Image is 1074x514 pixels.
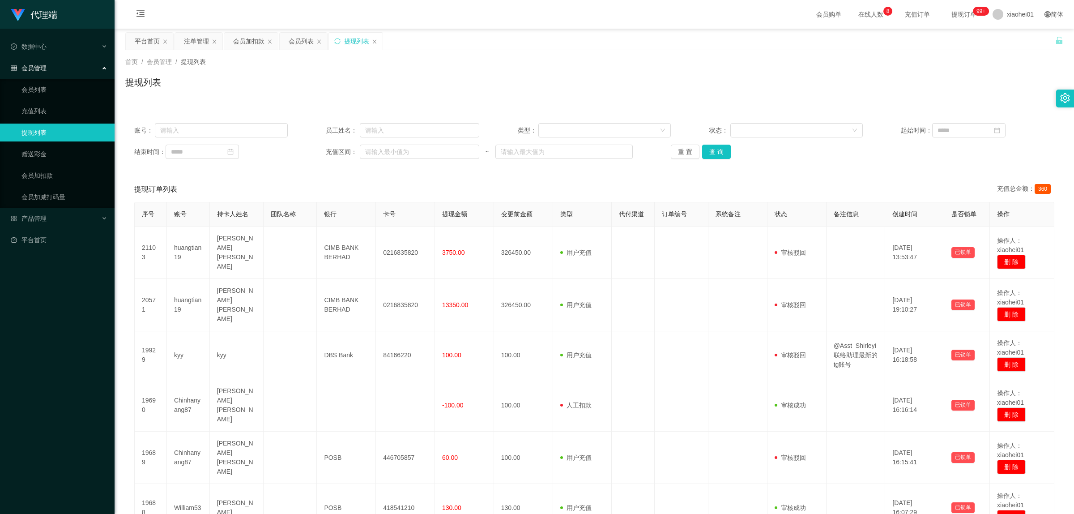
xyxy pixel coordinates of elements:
[125,0,156,29] i: 图标: menu-fold
[162,39,168,44] i: 图标: close
[360,123,479,137] input: 请输入
[494,432,553,484] td: 100.00
[560,454,592,461] span: 用户充值
[442,301,468,308] span: 13350.00
[885,227,944,279] td: [DATE] 13:53:47
[135,227,167,279] td: 21103
[344,33,369,50] div: 提现列表
[11,43,47,50] span: 数据中心
[501,210,533,218] span: 变更前金额
[495,145,633,159] input: 请输入最大值为
[442,210,467,218] span: 提现金额
[716,210,741,218] span: 系统备注
[174,210,187,218] span: 账号
[271,210,296,218] span: 团队名称
[21,145,107,163] a: 赠送彩金
[376,227,435,279] td: 0216835820
[11,215,47,222] span: 产品管理
[442,504,461,511] span: 130.00
[1035,184,1051,194] span: 360
[852,128,857,134] i: 图标: down
[21,102,107,120] a: 充值列表
[660,128,665,134] i: 图标: down
[227,149,234,155] i: 图标: calendar
[951,400,975,411] button: 已锁单
[775,402,806,409] span: 审核成功
[21,81,107,99] a: 会员列表
[619,210,644,218] span: 代付渠道
[324,210,337,218] span: 银行
[125,58,138,65] span: 首页
[217,210,248,218] span: 持卡人姓名
[662,210,687,218] span: 订单编号
[892,210,917,218] span: 创建时间
[885,379,944,432] td: [DATE] 16:16:14
[775,504,806,511] span: 审核成功
[212,39,217,44] i: 图标: close
[997,237,1024,253] span: 操作人：xiaohei01
[135,331,167,379] td: 19929
[167,331,210,379] td: kyy
[560,249,592,256] span: 用户充值
[885,279,944,331] td: [DATE] 19:10:27
[494,227,553,279] td: 326450.00
[383,210,396,218] span: 卡号
[135,379,167,432] td: 19690
[997,390,1024,406] span: 操作人：xiaohei01
[560,402,592,409] span: 人工扣款
[560,210,573,218] span: 类型
[775,351,806,359] span: 审核驳回
[167,279,210,331] td: huangtian19
[210,227,264,279] td: [PERSON_NAME] [PERSON_NAME]
[134,184,177,195] span: 提现订单列表
[317,432,376,484] td: POSB
[775,210,787,218] span: 状态
[167,227,210,279] td: huangtian19
[21,124,107,141] a: 提现列表
[372,39,377,44] i: 图标: close
[494,379,553,432] td: 100.00
[951,247,975,258] button: 已锁单
[11,9,25,21] img: logo.9652507e.png
[442,454,458,461] span: 60.00
[442,249,465,256] span: 3750.00
[317,227,376,279] td: CIMB BANK BERHAD
[167,379,210,432] td: Chinhanyang87
[997,357,1026,372] button: 删 除
[11,215,17,222] i: 图标: appstore-o
[494,279,553,331] td: 326450.00
[11,11,57,18] a: 代理端
[997,184,1054,195] div: 充值总金额：
[702,145,731,159] button: 查 询
[376,331,435,379] td: 84166220
[834,210,859,218] span: 备注信息
[326,126,360,135] span: 员工姓名：
[951,300,975,310] button: 已锁单
[210,432,264,484] td: [PERSON_NAME] [PERSON_NAME]
[885,432,944,484] td: [DATE] 16:15:41
[326,147,360,157] span: 充值区间：
[21,188,107,206] a: 会员加减打码量
[11,65,17,71] i: 图标: table
[997,407,1026,422] button: 删 除
[775,301,806,308] span: 审核驳回
[233,33,264,50] div: 会员加扣款
[947,11,981,17] span: 提现订单
[883,7,892,16] sup: 8
[1060,93,1070,103] i: 图标: setting
[997,442,1024,458] span: 操作人：xiaohei01
[289,33,314,50] div: 会员列表
[376,279,435,331] td: 0216835820
[997,307,1026,321] button: 删 除
[854,11,888,17] span: 在线人数
[134,126,155,135] span: 账号：
[997,255,1026,269] button: 删 除
[334,38,341,44] i: 图标: sync
[147,58,172,65] span: 会员管理
[181,58,206,65] span: 提现列表
[21,167,107,184] a: 会员加扣款
[775,249,806,256] span: 审核驳回
[11,43,17,50] i: 图标: check-circle-o
[184,33,209,50] div: 注单管理
[317,331,376,379] td: DBS Bank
